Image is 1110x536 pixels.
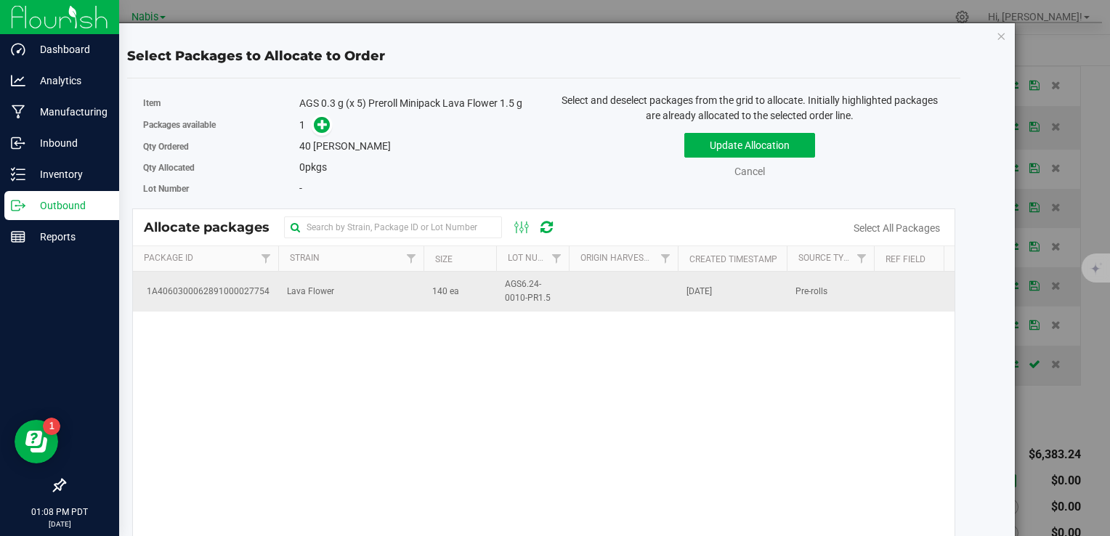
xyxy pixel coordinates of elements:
a: Lot Number [508,253,560,263]
span: [PERSON_NAME] [313,140,391,152]
p: Inbound [25,134,113,152]
a: Strain [290,253,320,263]
span: 40 [299,140,311,152]
span: AGS6.24-0010-PR1.5 [505,277,560,305]
a: Size [435,254,453,264]
a: Filter [545,246,569,271]
inline-svg: Dashboard [11,42,25,57]
span: [DATE] [686,285,712,299]
div: Select Packages to Allocate to Order [127,46,960,66]
span: Lava Flower [287,285,334,299]
span: - [299,182,302,194]
button: Update Allocation [684,133,815,158]
iframe: Resource center [15,420,58,463]
span: Allocate packages [144,219,284,235]
a: Ref Field [886,254,925,264]
inline-svg: Outbound [11,198,25,213]
p: [DATE] [7,519,113,529]
inline-svg: Analytics [11,73,25,88]
p: Outbound [25,197,113,214]
span: 1 [299,119,305,131]
iframe: Resource center unread badge [43,418,60,435]
a: Select All Packages [854,222,940,234]
p: 01:08 PM PDT [7,505,113,519]
a: Source Type [798,253,854,263]
label: Lot Number [143,182,299,195]
inline-svg: Manufacturing [11,105,25,119]
inline-svg: Reports [11,230,25,244]
a: Filter [400,246,424,271]
span: pkgs [299,161,327,173]
p: Reports [25,228,113,245]
p: Analytics [25,72,113,89]
a: Cancel [734,166,765,177]
inline-svg: Inventory [11,167,25,182]
a: Filter [654,246,678,271]
span: Pre-rolls [795,285,827,299]
label: Item [143,97,299,110]
span: 1A4060300062891000027754 [142,285,270,299]
span: 140 ea [432,285,459,299]
a: Filter [254,246,278,271]
a: Origin Harvests [580,253,654,263]
p: Manufacturing [25,103,113,121]
div: AGS 0.3 g (x 5) Preroll Minipack Lava Flower 1.5 g [299,96,533,111]
p: Inventory [25,166,113,183]
input: Search by Strain, Package ID or Lot Number [284,216,502,238]
p: Dashboard [25,41,113,58]
span: 0 [299,161,305,173]
label: Qty Allocated [143,161,299,174]
a: Filter [850,246,874,271]
inline-svg: Inbound [11,136,25,150]
label: Packages available [143,118,299,131]
a: Package Id [144,253,193,263]
label: Qty Ordered [143,140,299,153]
span: Select and deselect packages from the grid to allocate. Initially highlighted packages are alread... [562,94,938,121]
a: Created Timestamp [689,254,777,264]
